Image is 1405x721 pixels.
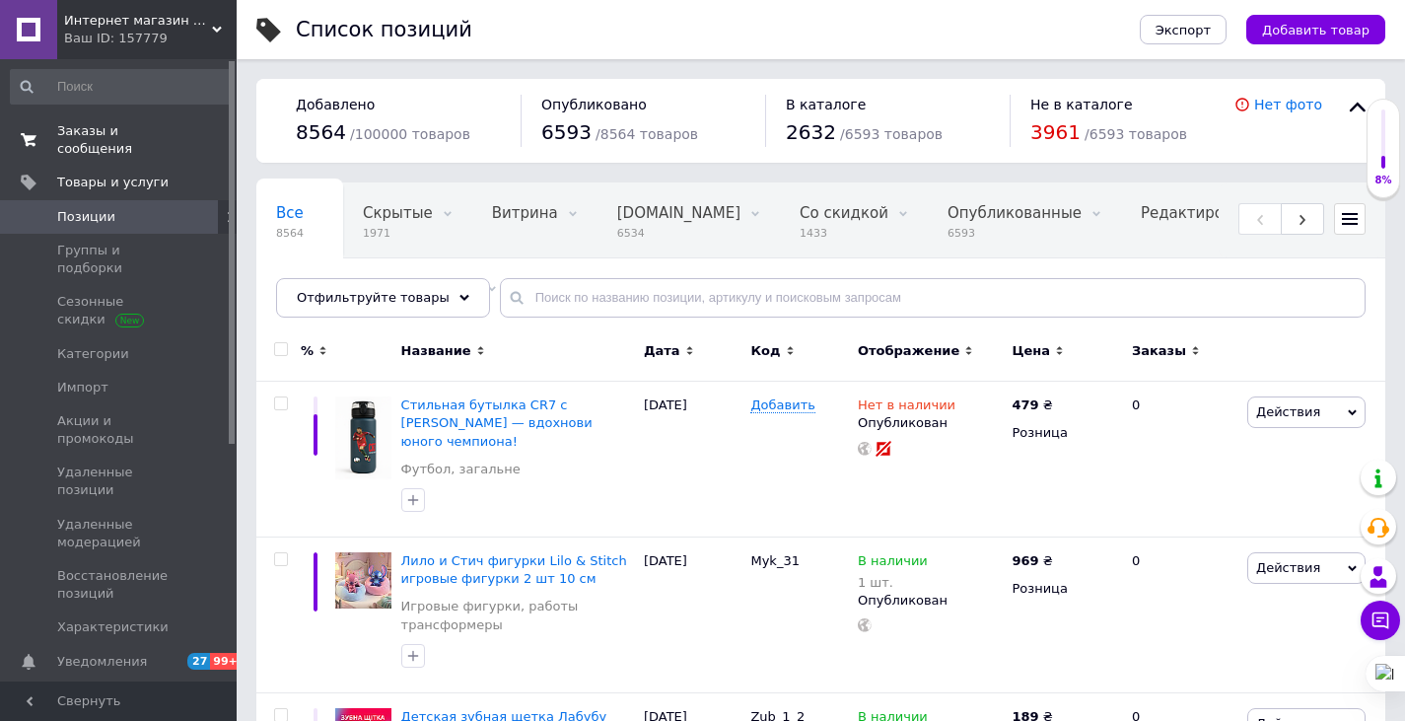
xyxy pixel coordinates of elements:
span: / 100000 товаров [350,126,470,142]
button: Экспорт [1140,15,1227,44]
div: 8% [1368,174,1399,187]
a: Стильная бутылка CR7 с [PERSON_NAME] — вдохнови юного чемпиона! [401,397,593,448]
span: Заказы и сообщения [57,122,182,158]
span: Импорт [57,379,108,397]
span: 6534 [617,226,740,241]
span: Добавить [750,397,814,413]
span: 2632 [786,120,836,144]
b: 479 [1012,397,1038,412]
span: 8564 [276,226,304,241]
div: ₴ [1012,397,1052,414]
span: 6593 [948,226,1082,241]
span: 27 [187,653,210,670]
span: Опубликовано [541,97,647,112]
b: 969 [1012,553,1038,568]
span: Myk_31 [750,553,799,568]
span: В каталоге [786,97,866,112]
span: [DOMAIN_NAME] [617,204,740,222]
span: Нет в наличии [858,397,955,418]
span: Экспорт [1156,23,1211,37]
span: Название [401,342,471,360]
a: Футбол, загальне [401,461,521,478]
span: Позиции [57,208,115,226]
span: Со скидкой [800,204,888,222]
span: Уведомления [57,653,147,671]
input: Поиск [10,69,233,105]
button: Добавить товар [1246,15,1385,44]
span: Отображение [858,342,959,360]
span: 1433 [800,226,888,241]
div: Орехи, снеки, сухофрукты, рыба, Орехи, сухофрукты, семечки, Закуски и снеки к пиву , Снэки (чипсы... [256,258,517,333]
span: В наличии [858,553,928,574]
div: [DATE] [639,382,746,538]
div: 1 шт. [858,575,928,590]
div: 0 [1120,382,1242,538]
span: Категории [57,345,129,363]
span: Добавить товар [1262,23,1370,37]
span: Не в каталоге [1030,97,1133,112]
span: Цена [1012,342,1050,360]
img: Лило и Стич фигурки Lilo & Stitch игровые фигурки 2 шт 10 см [335,552,391,609]
span: Характеристики [57,618,169,636]
span: 1971 [363,226,433,241]
span: Опубликованные [948,204,1082,222]
img: Стильная бутылка CR7 с Криштиану Роналду — вдохнови юного чемпиона! [335,397,391,480]
div: ₴ [1012,552,1052,570]
button: Чат с покупателем [1361,601,1400,640]
div: Опубликован [858,414,1002,432]
div: Розница [1012,424,1115,442]
span: Добавлено [296,97,375,112]
span: Группы и подборки [57,242,182,277]
span: Код [750,342,780,360]
span: Действия [1256,560,1320,575]
span: Отфильтруйте товары [297,290,450,305]
span: 99+ [210,653,243,670]
div: Список позиций [296,20,472,40]
a: Лило и Стич фигурки Lilo & Stitch игровые фигурки 2 шт 10 см [401,553,627,586]
div: Опубликован [858,592,1002,610]
span: Скрытые [363,204,433,222]
span: Удаленные модерацией [57,516,182,551]
span: / 6593 товаров [1085,126,1187,142]
div: Розница [1012,580,1115,598]
div: [DATE] [639,538,746,693]
span: Заказы [1132,342,1186,360]
span: Товары и услуги [57,174,169,191]
a: Нет фото [1254,97,1322,112]
input: Поиск по названию позиции, артикулу и поисковым запросам [500,278,1366,318]
span: 3961 [1030,120,1081,144]
span: Удаленные позиции [57,464,182,499]
span: Все [276,204,304,222]
span: / 6593 товаров [840,126,943,142]
span: 8564 [296,120,346,144]
a: Игровые фигурки, работы трансформеры [401,598,634,633]
span: / 8564 товаров [596,126,698,142]
span: Восстановление позиций [57,567,182,603]
span: Сезонные скидки [57,293,182,328]
div: Ваш ID: 157779 [64,30,237,47]
div: 0 [1120,538,1242,693]
span: Дата [644,342,680,360]
span: Витрина [492,204,558,222]
span: Интернет магазин товаров оптом "Оптовичок" [64,12,212,30]
span: Орехи, снеки, сухофрук... [276,279,477,297]
span: Акции и промокоды [57,412,182,448]
span: 6593 [541,120,592,144]
span: Действия [1256,404,1320,419]
span: % [301,342,314,360]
